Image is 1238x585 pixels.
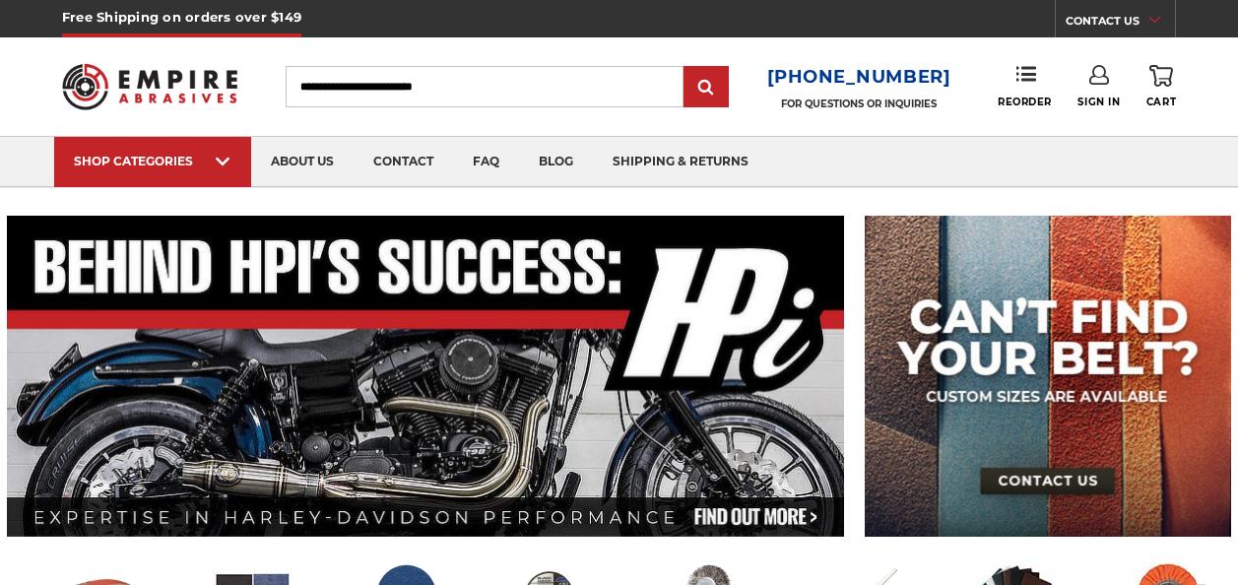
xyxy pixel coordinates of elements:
a: Cart [1146,65,1176,108]
a: shipping & returns [593,137,768,187]
img: promo banner for custom belts. [865,216,1230,537]
a: contact [354,137,453,187]
img: Banner for an interview featuring Horsepower Inc who makes Harley performance upgrades featured o... [7,216,844,537]
span: Sign In [1077,96,1120,108]
a: faq [453,137,519,187]
a: [PHONE_NUMBER] [767,63,951,92]
a: Reorder [998,65,1052,107]
a: CONTACT US [1066,10,1175,37]
input: Submit [686,68,726,107]
p: FOR QUESTIONS OR INQUIRIES [767,97,951,110]
a: blog [519,137,593,187]
span: Reorder [998,96,1052,108]
a: about us [251,137,354,187]
span: Cart [1146,96,1176,108]
img: Empire Abrasives [62,52,237,121]
div: SHOP CATEGORIES [74,154,231,168]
